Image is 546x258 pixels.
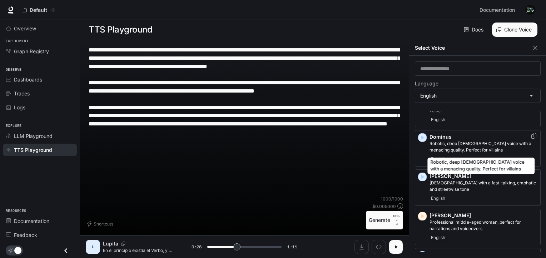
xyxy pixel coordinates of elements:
a: Feedback [3,229,77,241]
h1: TTS Playground [89,23,152,37]
p: [PERSON_NAME] [430,173,537,180]
p: Dominus [430,133,537,140]
button: Copy Voice ID [530,133,537,139]
button: Download audio [354,240,369,254]
p: Language [415,81,438,86]
p: $ 0.005000 [372,203,396,209]
button: Close drawer [58,243,74,258]
span: Logs [14,104,25,111]
div: Robotic, deep [DEMOGRAPHIC_DATA] voice with a menacing quality. Perfect for villains [427,158,535,174]
button: GenerateCTRL +⏎ [366,211,403,229]
span: 0:28 [192,243,202,250]
span: TTS Playground [14,146,52,154]
a: Documentation [477,3,520,17]
a: Overview [3,22,77,35]
span: Documentation [14,217,49,225]
button: User avatar [523,3,537,17]
p: Default [30,7,47,13]
a: Documentation [3,215,77,227]
span: Traces [14,90,30,97]
div: English [415,89,540,103]
button: Clone Voice [492,23,537,37]
a: TTS Playground [3,144,77,156]
button: All workspaces [19,3,58,17]
span: English [430,233,447,242]
span: Graph Registry [14,48,49,55]
button: Copy Voice ID [118,242,128,246]
img: User avatar [525,5,535,15]
p: ⏎ [393,214,400,227]
span: Dark mode toggle [14,246,21,254]
span: English [430,194,447,203]
span: 1:11 [287,243,297,250]
a: Dashboards [3,73,77,86]
button: Inspect [372,240,386,254]
span: Overview [14,25,36,32]
p: Professional middle-aged woman, perfect for narrations and voiceovers [430,219,537,232]
a: Docs [462,23,486,37]
p: Lupita [103,240,118,247]
a: Logs [3,101,77,114]
p: Robotic, deep male voice with a menacing quality. Perfect for villains [430,140,537,153]
a: Graph Registry [3,45,77,58]
span: English [430,115,447,124]
div: L [87,241,99,253]
span: Dashboards [14,76,42,83]
span: LLM Playground [14,132,53,140]
span: Feedback [14,231,37,239]
span: Documentation [480,6,515,15]
p: Male with a fast-talking, emphatic and streetwise tone [430,180,537,193]
button: Shortcuts [86,218,116,229]
p: En el principio existía el Verbo, y el Verbo estaba con [DEMOGRAPHIC_DATA], y el Verbo era [DEMOG... [103,247,174,253]
p: 1000 / 1000 [381,196,403,202]
p: [PERSON_NAME] [430,212,537,219]
a: Traces [3,87,77,100]
a: LLM Playground [3,130,77,142]
p: CTRL + [393,214,400,222]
